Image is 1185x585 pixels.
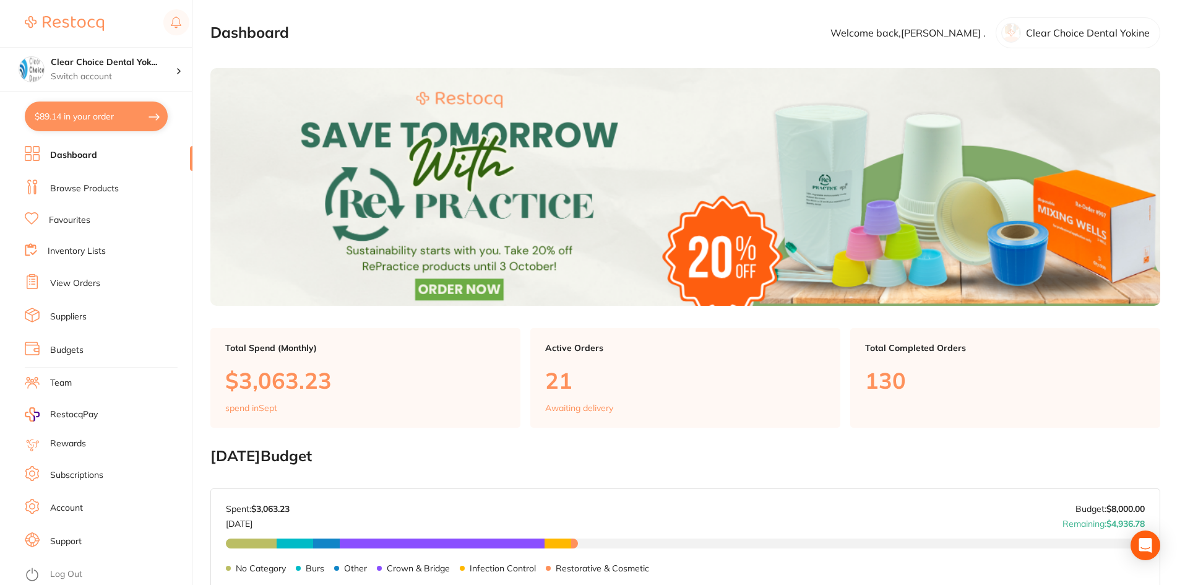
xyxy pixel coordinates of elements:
[210,24,289,41] h2: Dashboard
[545,368,825,393] p: 21
[25,16,104,31] img: Restocq Logo
[50,277,100,290] a: View Orders
[530,328,840,428] a: Active Orders21Awaiting delivery
[50,344,84,357] a: Budgets
[830,27,986,38] p: Welcome back, [PERSON_NAME] .
[470,563,536,573] p: Infection Control
[545,343,825,353] p: Active Orders
[50,535,82,548] a: Support
[344,563,367,573] p: Other
[1062,514,1145,529] p: Remaining:
[556,563,649,573] p: Restorative & Cosmetic
[50,568,82,581] a: Log Out
[225,403,277,413] p: spend in Sept
[50,438,86,450] a: Rewards
[51,71,176,83] p: Switch account
[19,57,44,82] img: Clear Choice Dental Yokine
[865,343,1145,353] p: Total Completed Orders
[50,469,103,482] a: Subscriptions
[1106,518,1145,529] strong: $4,936.78
[306,563,324,573] p: Burs
[25,407,40,422] img: RestocqPay
[50,502,83,514] a: Account
[25,565,189,585] button: Log Out
[865,368,1145,393] p: 130
[50,377,72,389] a: Team
[850,328,1160,428] a: Total Completed Orders130
[1026,27,1150,38] p: Clear Choice Dental Yokine
[48,245,106,258] a: Inventory Lists
[226,504,290,514] p: Spent:
[51,56,176,69] h4: Clear Choice Dental Yokine
[1131,531,1160,560] div: Open Intercom Messenger
[1075,504,1145,514] p: Budget:
[25,9,104,38] a: Restocq Logo
[387,563,450,573] p: Crown & Bridge
[210,448,1160,465] h2: [DATE] Budget
[50,409,98,421] span: RestocqPay
[50,149,97,162] a: Dashboard
[225,343,506,353] p: Total Spend (Monthly)
[251,503,290,514] strong: $3,063.23
[210,68,1160,306] img: Dashboard
[545,403,613,413] p: Awaiting delivery
[1106,503,1145,514] strong: $8,000.00
[210,328,520,428] a: Total Spend (Monthly)$3,063.23spend inSept
[226,514,290,529] p: [DATE]
[225,368,506,393] p: $3,063.23
[236,563,286,573] p: No Category
[50,311,87,323] a: Suppliers
[50,183,119,195] a: Browse Products
[25,407,98,422] a: RestocqPay
[25,102,168,131] button: $89.14 in your order
[49,214,90,227] a: Favourites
